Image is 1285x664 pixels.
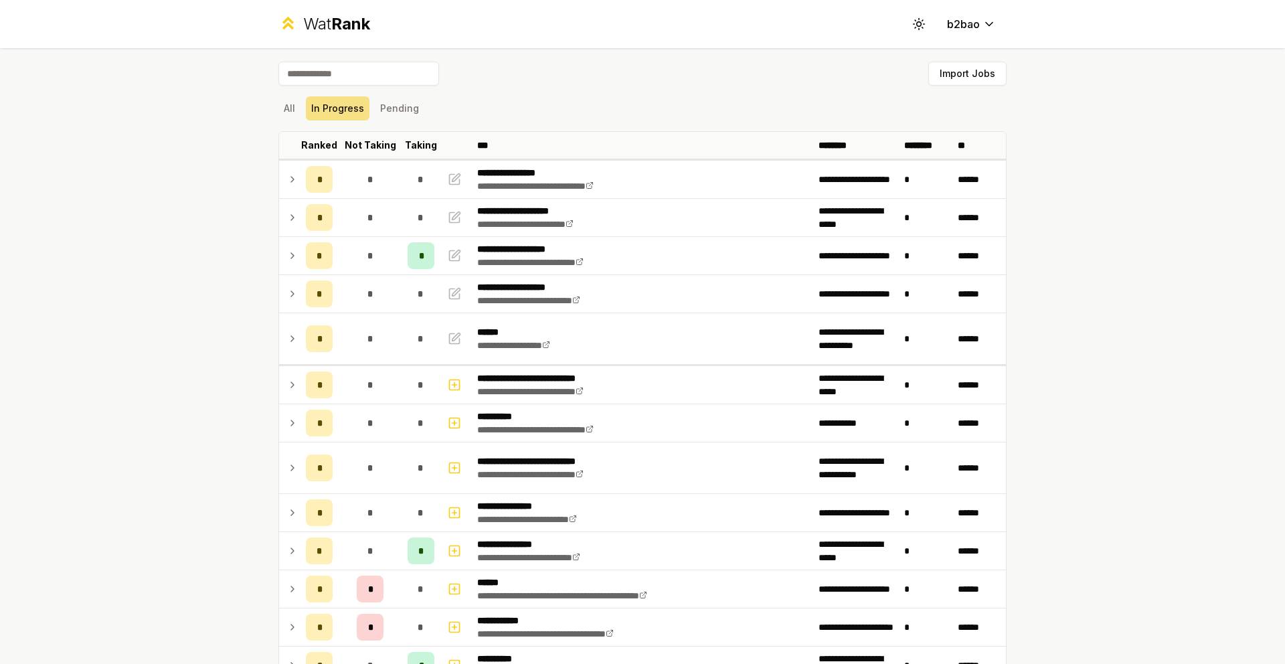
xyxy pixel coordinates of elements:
[278,96,301,120] button: All
[936,12,1007,36] button: b2bao
[306,96,369,120] button: In Progress
[278,13,370,35] a: WatRank
[303,13,370,35] div: Wat
[928,62,1007,86] button: Import Jobs
[405,139,437,152] p: Taking
[375,96,424,120] button: Pending
[331,14,370,33] span: Rank
[345,139,396,152] p: Not Taking
[301,139,337,152] p: Ranked
[947,16,980,32] span: b2bao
